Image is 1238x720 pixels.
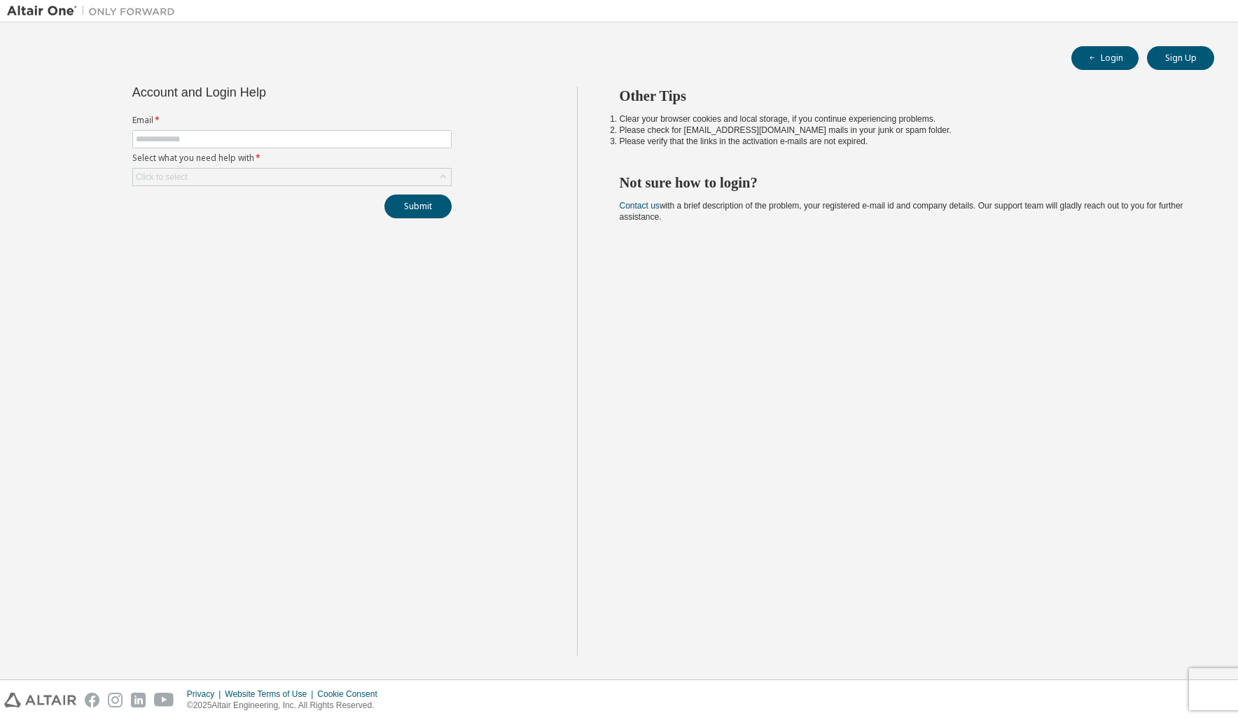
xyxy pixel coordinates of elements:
[132,153,452,164] label: Select what you need help with
[620,201,660,211] a: Contact us
[620,201,1183,222] span: with a brief description of the problem, your registered e-mail id and company details. Our suppo...
[132,87,388,98] div: Account and Login Help
[1071,46,1139,70] button: Login
[225,689,317,700] div: Website Terms of Use
[620,87,1190,105] h2: Other Tips
[132,115,452,126] label: Email
[154,693,174,707] img: youtube.svg
[620,113,1190,125] li: Clear your browser cookies and local storage, if you continue experiencing problems.
[384,195,452,218] button: Submit
[4,693,76,707] img: altair_logo.svg
[108,693,123,707] img: instagram.svg
[187,689,225,700] div: Privacy
[317,689,385,700] div: Cookie Consent
[85,693,99,707] img: facebook.svg
[7,4,182,18] img: Altair One
[133,169,451,185] div: Click to select
[136,171,188,183] div: Click to select
[620,136,1190,147] li: Please verify that the links in the activation e-mails are not expired.
[620,125,1190,136] li: Please check for [EMAIL_ADDRESS][DOMAIN_NAME] mails in your junk or spam folder.
[1147,46,1214,70] button: Sign Up
[187,700,386,712] p: © 2025 Altair Engineering, Inc. All Rights Reserved.
[620,174,1190,192] h2: Not sure how to login?
[131,693,146,707] img: linkedin.svg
